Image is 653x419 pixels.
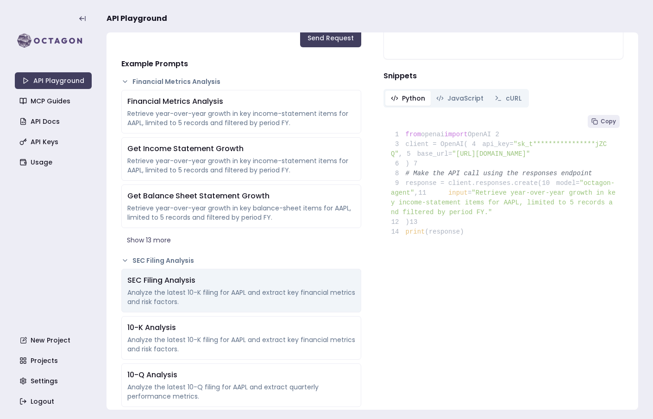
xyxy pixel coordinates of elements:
[127,369,355,381] div: 10-Q Analysis
[448,189,468,197] span: input
[588,115,620,128] button: Copy
[409,159,424,169] span: 7
[506,94,521,103] span: cURL
[127,96,355,107] div: Financial Metrics Analysis
[421,131,444,138] span: openai
[16,113,93,130] a: API Docs
[391,178,406,188] span: 9
[406,228,425,235] span: print
[417,150,452,158] span: base_url=
[399,150,402,158] span: ,
[127,156,355,175] div: Retrieve year-over-year growth in key income-statement items for AAPL, limited to 5 records and f...
[425,228,464,235] span: (response)
[391,140,406,149] span: 3
[391,160,409,167] span: )
[482,140,513,148] span: api_key=
[127,382,355,401] div: Analyze the latest 10-Q filing for AAPL and extract quarterly performance metrics.
[15,72,92,89] a: API Playground
[542,178,557,188] span: 10
[468,140,483,149] span: 4
[414,189,418,197] span: ,
[127,143,355,154] div: Get Income Statement Growth
[16,393,93,410] a: Logout
[391,140,468,148] span: client = OpenAI(
[418,188,433,198] span: 11
[391,218,409,226] span: )
[127,288,355,306] div: Analyze the latest 10-K filing for AAPL and extract key financial metrics and risk factors.
[409,217,424,227] span: 13
[16,373,93,389] a: Settings
[447,94,483,103] span: JavaScript
[391,169,406,178] span: 8
[16,332,93,349] a: New Project
[491,130,506,140] span: 2
[127,335,355,354] div: Analyze the latest 10-K filing for AAPL and extract key financial metrics and risk factors.
[16,352,93,369] a: Projects
[402,149,417,159] span: 5
[107,13,167,24] span: API Playground
[556,179,579,187] span: model=
[406,131,421,138] span: from
[391,179,542,187] span: response = client.responses.create(
[391,227,406,237] span: 14
[127,109,355,127] div: Retrieve year-over-year growth in key income-statement items for AAPL, limited to 5 records and f...
[121,77,361,86] button: Financial Metrics Analysis
[468,189,471,197] span: =
[16,154,93,171] a: Usage
[391,130,406,140] span: 1
[121,256,361,265] button: SEC Filing Analysis
[468,131,491,138] span: OpenAI
[391,159,406,169] span: 6
[601,118,616,125] span: Copy
[121,58,361,70] h4: Example Prompts
[127,203,355,222] div: Retrieve year-over-year growth in key balance-sheet items for AAPL, limited to 5 records and filt...
[406,170,592,177] span: # Make the API call using the responses endpoint
[452,150,530,158] span: "[URL][DOMAIN_NAME]"
[121,232,361,248] button: Show 13 more
[383,70,623,82] h4: Snippets
[391,189,615,216] span: "Retrieve year-over-year growth in key income-statement items for AAPL, limited to 5 records and ...
[300,29,361,47] button: Send Request
[127,275,355,286] div: SEC Filing Analysis
[15,32,92,50] img: logo-rect-yK7x_WSZ.svg
[391,217,406,227] span: 12
[445,131,468,138] span: import
[402,94,425,103] span: Python
[16,133,93,150] a: API Keys
[127,190,355,202] div: Get Balance Sheet Statement Growth
[16,93,93,109] a: MCP Guides
[127,322,355,333] div: 10-K Analysis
